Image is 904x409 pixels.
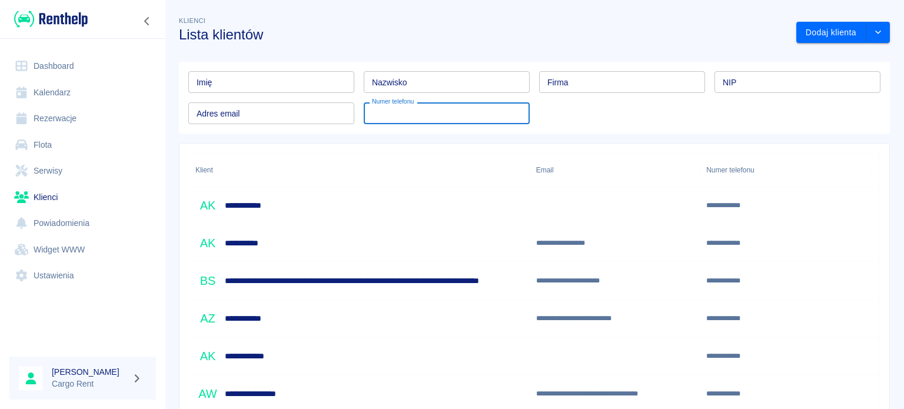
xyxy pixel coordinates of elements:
a: Serwisy [9,158,156,184]
a: Rezerwacje [9,105,156,132]
div: Numer telefonu [706,154,754,187]
div: Email [530,154,700,187]
a: Klienci [9,184,156,211]
div: AK [195,344,220,368]
div: Numer telefonu [700,154,870,187]
div: AZ [195,306,220,331]
label: Numer telefonu [372,97,414,106]
a: Kalendarz [9,79,156,106]
img: Renthelp logo [14,9,88,29]
div: BS [195,268,220,293]
div: Klient [190,154,530,187]
a: Flota [9,132,156,158]
h3: Lista klientów [179,26,787,43]
div: AK [195,231,220,255]
div: AK [195,193,220,218]
div: Email [536,154,554,187]
p: Cargo Rent [52,378,127,390]
h6: [PERSON_NAME] [52,366,127,378]
span: Klienci [179,17,205,24]
button: drop-down [866,22,890,44]
div: Klient [195,154,213,187]
a: Dashboard [9,53,156,79]
a: Ustawienia [9,262,156,289]
a: Renthelp logo [9,9,88,29]
a: Powiadomienia [9,210,156,237]
button: Dodaj klienta [796,22,866,44]
div: AW [195,381,220,406]
a: Widget WWW [9,237,156,263]
button: Zwiń nawigację [138,14,156,29]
